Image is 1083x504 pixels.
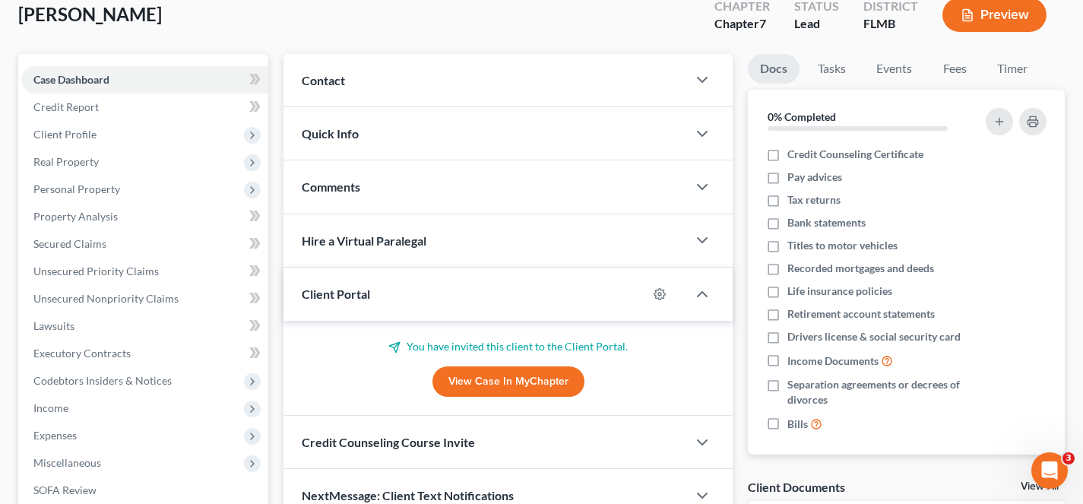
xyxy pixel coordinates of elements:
span: Unsecured Priority Claims [33,265,159,277]
a: Case Dashboard [21,66,268,94]
iframe: Intercom live chat [1031,452,1068,489]
span: Pay advices [787,170,842,185]
span: Comments [302,179,360,194]
a: Unsecured Priority Claims [21,258,268,285]
span: Real Property [33,155,99,168]
a: Timer [985,54,1040,84]
span: Separation agreements or decrees of divorces [787,377,972,407]
div: Client Documents [748,479,845,495]
span: SOFA Review [33,483,97,496]
span: Client Portal [302,287,370,301]
span: Hire a Virtual Paralegal [302,233,426,248]
span: Secured Claims [33,237,106,250]
a: View Case in MyChapter [432,366,584,397]
span: Quick Info [302,126,359,141]
a: Property Analysis [21,203,268,230]
span: 7 [759,16,766,30]
span: Contact [302,73,345,87]
span: Client Profile [33,128,97,141]
p: You have invited this client to the Client Portal. [302,339,714,354]
span: Credit Counseling Certificate [787,147,923,162]
a: Credit Report [21,94,268,121]
strong: 0% Completed [768,110,836,123]
span: Credit Report [33,100,99,113]
span: NextMessage: Client Text Notifications [302,488,514,502]
div: FLMB [863,15,918,33]
span: [PERSON_NAME] [18,3,162,25]
a: Secured Claims [21,230,268,258]
span: Recorded mortgages and deeds [787,261,934,276]
span: 3 [1062,452,1075,464]
span: Retirement account statements [787,306,935,322]
a: SOFA Review [21,477,268,504]
span: Life insurance policies [787,284,892,299]
a: Events [864,54,924,84]
span: Lawsuits [33,319,74,332]
span: Case Dashboard [33,73,109,86]
span: Tax returns [787,192,841,208]
div: Chapter [714,15,770,33]
span: Expenses [33,429,77,442]
span: Executory Contracts [33,347,131,360]
span: Drivers license & social security card [787,329,961,344]
span: Credit Counseling Course Invite [302,435,475,449]
a: Tasks [806,54,858,84]
span: Property Analysis [33,210,118,223]
div: Lead [794,15,839,33]
span: Bills [787,417,808,432]
span: Income Documents [787,353,879,369]
span: Income [33,401,68,414]
a: Docs [748,54,800,84]
span: Codebtors Insiders & Notices [33,374,172,387]
span: Miscellaneous [33,456,101,469]
a: Lawsuits [21,312,268,340]
a: Executory Contracts [21,340,268,367]
a: View All [1021,481,1059,492]
span: Bank statements [787,215,866,230]
span: Personal Property [33,182,120,195]
a: Unsecured Nonpriority Claims [21,285,268,312]
span: Unsecured Nonpriority Claims [33,292,179,305]
a: Fees [930,54,979,84]
span: Titles to motor vehicles [787,238,898,253]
